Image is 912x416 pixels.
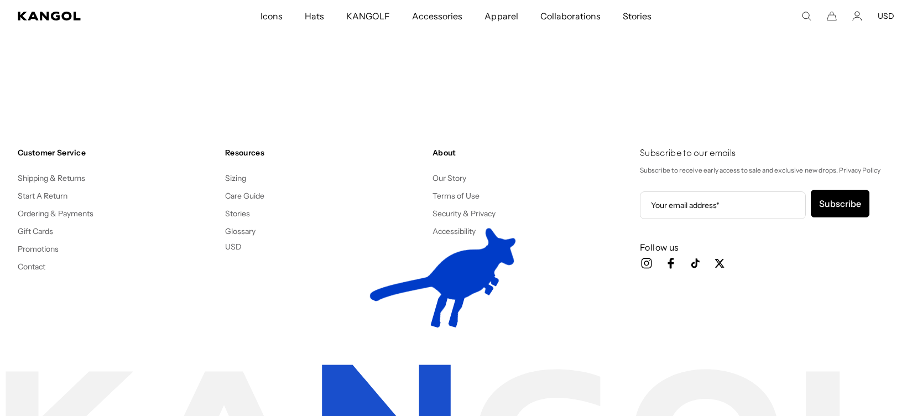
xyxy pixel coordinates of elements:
[878,11,894,21] button: USD
[852,11,862,21] a: Account
[827,11,837,21] button: Cart
[225,191,264,201] a: Care Guide
[18,148,216,158] h4: Customer Service
[18,191,67,201] a: Start A Return
[225,226,256,236] a: Glossary
[225,242,242,252] button: USD
[225,148,424,158] h4: Resources
[432,191,480,201] a: Terms of Use
[18,262,45,272] a: Contact
[432,173,466,183] a: Our Story
[18,173,86,183] a: Shipping & Returns
[640,241,894,253] h3: Follow us
[432,209,496,219] a: Security & Privacy
[18,12,172,20] a: Kangol
[432,226,476,236] a: Accessibility
[811,190,869,217] button: Subscribe
[18,226,53,236] a: Gift Cards
[801,11,811,21] summary: Search here
[432,148,631,158] h4: About
[18,244,59,254] a: Promotions
[640,164,894,176] p: Subscribe to receive early access to sale and exclusive new drops. Privacy Policy
[225,173,246,183] a: Sizing
[640,148,894,160] h4: Subscribe to our emails
[225,209,250,219] a: Stories
[18,209,94,219] a: Ordering & Payments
